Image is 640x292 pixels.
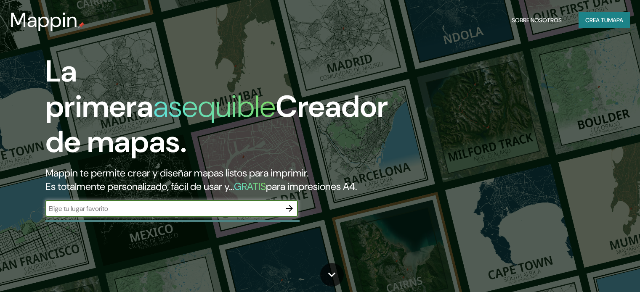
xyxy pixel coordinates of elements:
font: Mappin [10,7,78,33]
font: mapa [608,16,623,24]
font: asequible [153,87,276,126]
button: Crea tumapa [579,12,630,28]
font: para impresiones A4. [266,180,357,193]
font: Mappin te permite crear y diseñar mapas listos para imprimir. [45,166,308,179]
font: Es totalmente personalizado, fácil de usar y... [45,180,234,193]
font: GRATIS [234,180,266,193]
font: Creador de mapas. [45,87,388,161]
font: Sobre nosotros [512,16,562,24]
button: Sobre nosotros [508,12,565,28]
font: Crea tu [585,16,608,24]
font: La primera [45,52,153,126]
input: Elige tu lugar favorito [45,204,281,213]
img: pin de mapeo [78,22,85,29]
